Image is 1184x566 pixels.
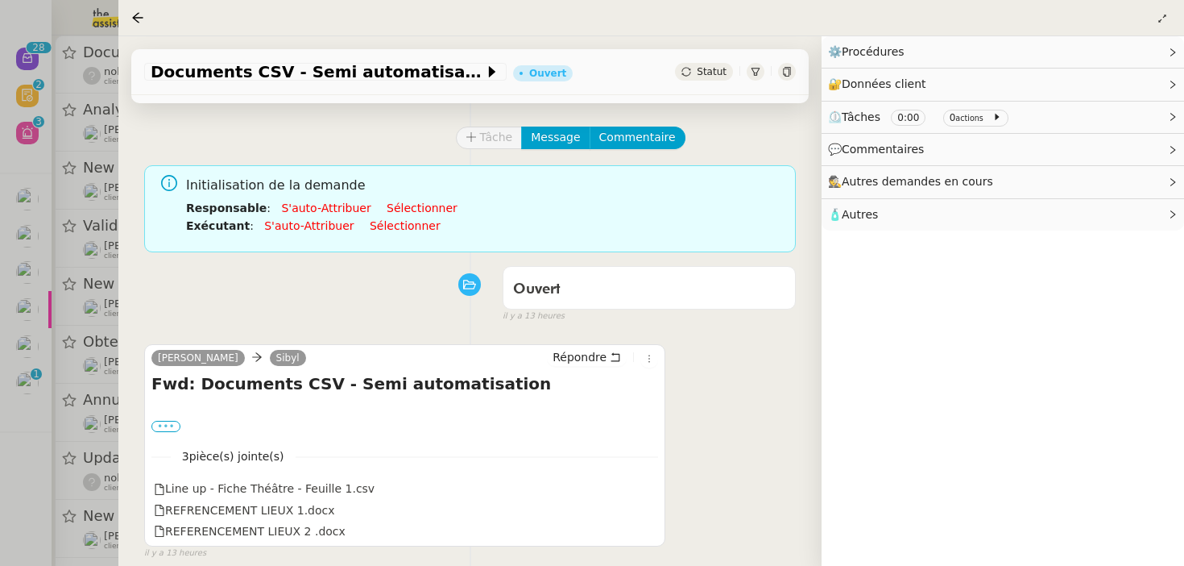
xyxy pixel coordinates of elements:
[822,134,1184,165] div: 💬Commentaires
[151,421,180,432] label: •••
[370,219,441,232] a: Sélectionner
[513,282,561,297] span: Ouvert
[822,102,1184,133] div: ⏲️Tâches 0:00 0actions
[264,219,354,232] a: S'auto-attribuer
[151,372,658,395] h4: Fwd: Documents CSV - Semi automatisation
[151,351,245,365] a: [PERSON_NAME]
[186,175,783,197] span: Initialisation de la demande
[842,110,880,123] span: Tâches
[276,352,300,364] span: Sibyl
[828,143,931,156] span: 💬
[171,447,296,466] span: 3
[822,69,1184,100] div: 🔐Données client
[186,219,250,232] b: Exécutant
[822,199,1184,231] div: 🧴Autres
[267,202,271,214] span: :
[590,127,685,149] button: Commentaire
[828,175,1000,188] span: 🕵️
[842,143,924,156] span: Commentaires
[281,202,371,214] a: S'auto-attribuer
[154,522,346,541] div: REFERENCEMENT LIEUX 2 .docx
[189,450,284,463] span: pièce(s) jointe(s)
[697,66,727,77] span: Statut
[842,175,993,188] span: Autres demandes en cours
[599,128,676,147] span: Commentaire
[529,69,566,78] div: Ouvert
[842,77,926,90] span: Données client
[955,114,983,123] small: actions
[547,348,627,366] button: Répondre
[154,501,335,520] div: REFRENCEMENT LIEUX 1.docx
[828,110,1015,123] span: ⏲️
[828,208,878,221] span: 🧴
[891,110,925,126] nz-tag: 0:00
[151,64,484,80] span: Documents CSV - Semi automatisation
[456,127,523,149] button: Tâche
[842,45,905,58] span: Procédures
[842,208,878,221] span: Autres
[828,75,933,94] span: 🔐
[531,128,580,147] span: Message
[828,43,912,61] span: ⚙️
[950,112,956,123] span: 0
[387,202,457,214] a: Sélectionner
[521,127,590,149] button: Message
[553,349,606,365] span: Répondre
[250,219,254,232] span: :
[822,36,1184,68] div: ⚙️Procédures
[822,166,1184,198] div: 🕵️Autres demandes en cours
[144,547,206,560] span: il y a 13 heures
[154,480,375,498] div: Line up - Fiche Théâtre - Feuille 1.csv
[503,310,565,323] span: il y a 13 heures
[186,202,267,214] b: Responsable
